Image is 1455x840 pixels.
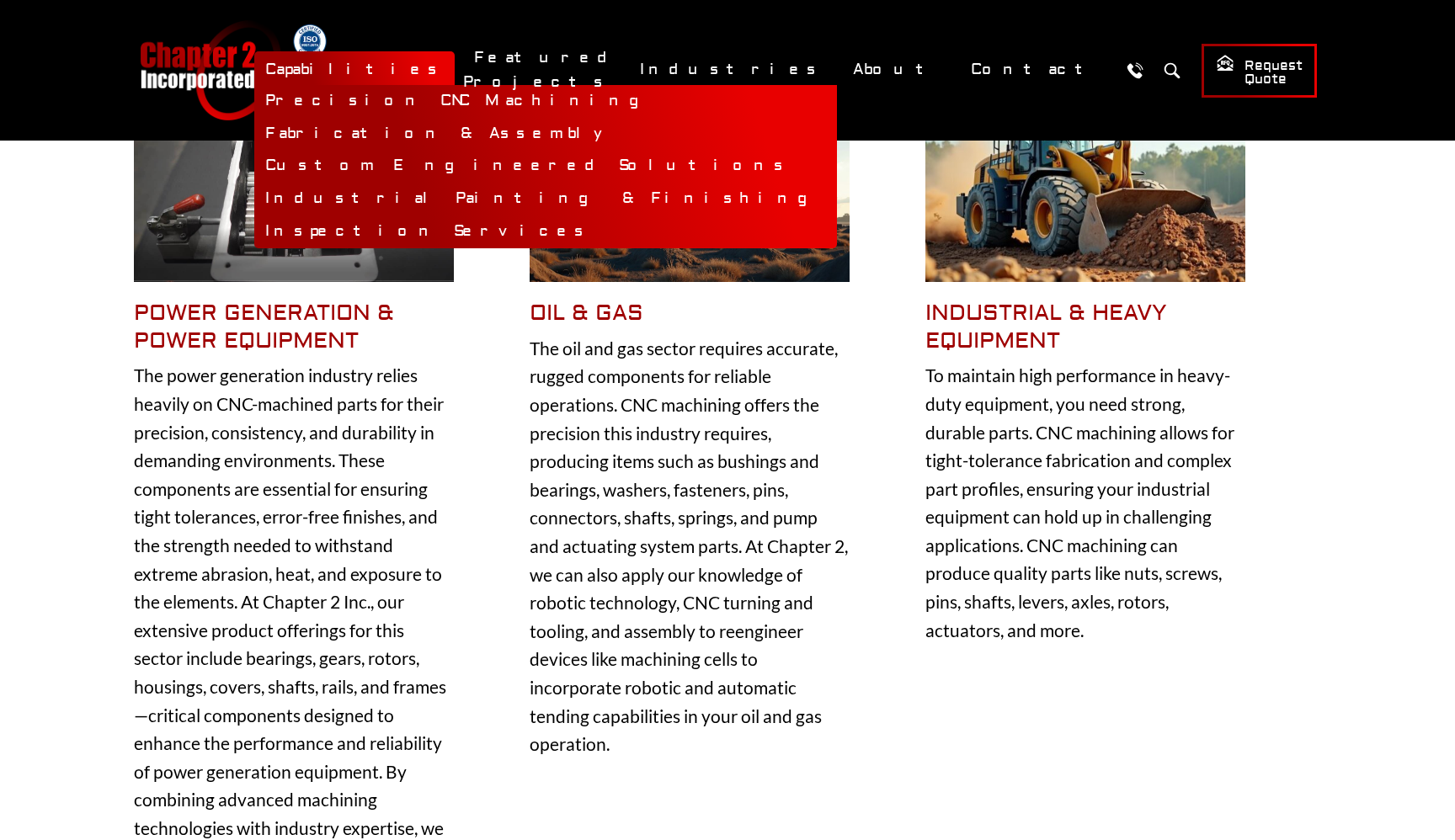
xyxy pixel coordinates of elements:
a: Request Quote [1202,44,1317,98]
p: The oil and gas sector requires accurate, rugged components for reliable operations. CNC machinin... [530,334,850,758]
a: Contact [960,51,1111,88]
a: Inspection Services [254,215,837,248]
h5: industrial & Heavy Equipment [925,300,1245,354]
a: Call Us [1119,55,1150,86]
span: Request Quote [1216,54,1303,88]
a: Industrial Painting & Finishing [254,183,837,215]
a: Precision CNC Machining [254,85,837,118]
a: Fabrication & Assembly [254,118,837,151]
a: Chapter 2 Incorporated [138,20,281,120]
a: Featured Projects [463,40,621,100]
button: Search [1156,55,1187,86]
a: Industries [629,51,834,88]
p: To maintain high performance in heavy-duty equipment, you need strong, durable parts. CNC machini... [925,361,1245,644]
a: Custom Engineered Solutions [254,150,837,183]
a: Capabilities [254,51,455,88]
a: About [842,51,951,88]
h5: Oil & Gas [530,300,850,327]
h5: Power Generation & Power Equipment [134,300,454,354]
